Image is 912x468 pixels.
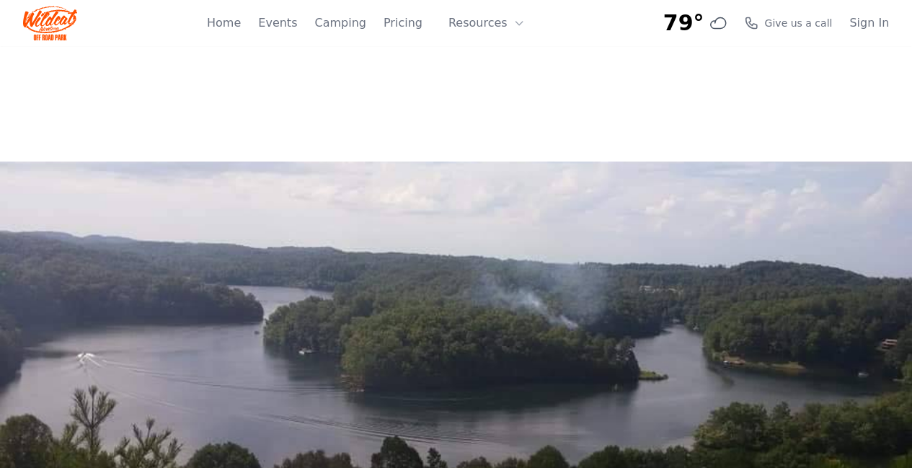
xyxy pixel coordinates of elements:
[23,6,77,40] img: Wildcat Logo
[663,10,704,36] span: 79°
[849,14,889,32] a: Sign In
[440,9,534,37] button: Resources
[764,16,832,30] span: Give us a call
[314,14,366,32] a: Camping
[207,14,241,32] a: Home
[384,14,422,32] a: Pricing
[258,14,297,32] a: Events
[744,16,832,30] a: Give us a call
